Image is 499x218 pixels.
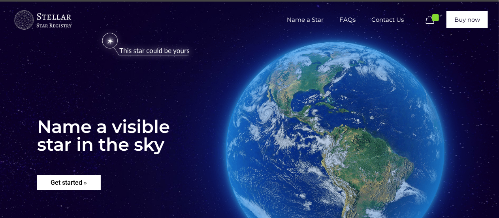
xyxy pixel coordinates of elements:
[279,2,331,38] a: Name a Star
[331,2,363,38] a: FAQs
[331,8,363,32] span: FAQs
[432,14,439,21] span: 1
[363,2,412,38] a: Contact Us
[13,8,72,32] img: buyastar-logo-transparent
[446,11,488,28] a: Buy now
[363,8,412,32] span: Contact Us
[279,8,331,32] span: Name a Star
[92,29,200,61] img: star-could-be-yours.png
[37,175,101,190] rs-layer: Get started »
[424,15,443,25] a: 1
[25,118,170,185] rs-layer: Name a visible star in the sky
[13,2,72,38] a: Buy a Star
